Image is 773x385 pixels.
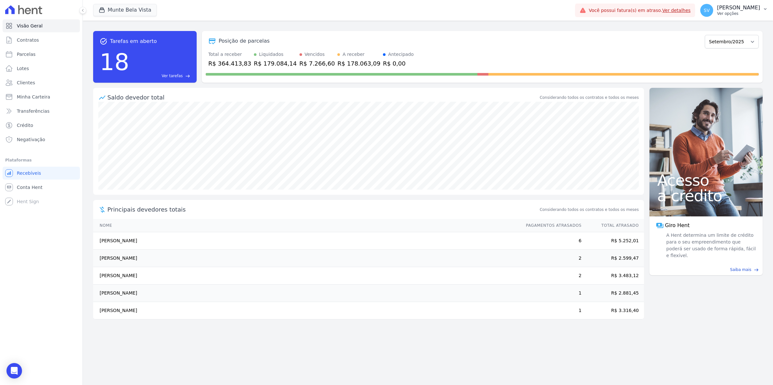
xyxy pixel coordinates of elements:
[208,51,251,58] div: Total a receber
[17,79,35,86] span: Clientes
[3,90,80,103] a: Minha Carteira
[540,95,639,100] div: Considerando todos os contratos e todos os meses
[132,73,190,79] a: Ver tarefas east
[653,267,759,273] a: Saiba mais east
[107,93,539,102] div: Saldo devedor total
[100,37,107,45] span: task_alt
[107,205,539,214] span: Principais devedores totais
[3,76,80,89] a: Clientes
[3,48,80,61] a: Parcelas
[17,122,33,129] span: Crédito
[582,267,644,285] td: R$ 3.483,12
[17,170,41,176] span: Recebíveis
[582,285,644,302] td: R$ 2.881,45
[383,59,414,68] div: R$ 0,00
[93,232,520,250] td: [PERSON_NAME]
[520,219,582,232] th: Pagamentos Atrasados
[337,59,380,68] div: R$ 178.063,09
[657,188,755,203] span: a crédito
[3,119,80,132] a: Crédito
[589,7,691,14] span: Você possui fatura(s) em atraso.
[299,59,335,68] div: R$ 7.266,60
[388,51,414,58] div: Antecipado
[100,45,129,79] div: 18
[520,285,582,302] td: 1
[93,4,157,16] button: Munte Bela Vista
[717,11,760,16] p: Ver opções
[730,267,751,273] span: Saiba mais
[5,156,77,164] div: Plataformas
[3,133,80,146] a: Negativação
[17,108,49,114] span: Transferências
[657,172,755,188] span: Acesso
[540,207,639,213] span: Considerando todos os contratos e todos os meses
[582,250,644,267] td: R$ 2.599,47
[3,181,80,194] a: Conta Hent
[695,1,773,19] button: SV [PERSON_NAME] Ver opções
[520,267,582,285] td: 2
[520,232,582,250] td: 6
[520,250,582,267] td: 2
[17,37,39,43] span: Contratos
[3,34,80,47] a: Contratos
[17,65,29,72] span: Lotes
[93,250,520,267] td: [PERSON_NAME]
[17,136,45,143] span: Negativação
[3,19,80,32] a: Visão Geral
[717,5,760,11] p: [PERSON_NAME]
[582,302,644,319] td: R$ 3.316,40
[259,51,284,58] div: Liquidados
[6,363,22,379] div: Open Intercom Messenger
[343,51,365,58] div: A receber
[17,94,50,100] span: Minha Carteira
[3,105,80,118] a: Transferências
[162,73,183,79] span: Ver tarefas
[17,23,43,29] span: Visão Geral
[185,74,190,78] span: east
[93,267,520,285] td: [PERSON_NAME]
[582,232,644,250] td: R$ 5.252,01
[93,219,520,232] th: Nome
[17,184,42,191] span: Conta Hent
[254,59,297,68] div: R$ 179.084,14
[305,51,325,58] div: Vencidos
[754,267,759,272] span: east
[582,219,644,232] th: Total Atrasado
[704,8,710,13] span: SV
[3,62,80,75] a: Lotes
[219,37,270,45] div: Posição de parcelas
[665,222,690,229] span: Giro Hent
[93,302,520,319] td: [PERSON_NAME]
[3,167,80,180] a: Recebíveis
[93,285,520,302] td: [PERSON_NAME]
[110,37,157,45] span: Tarefas em aberto
[520,302,582,319] td: 1
[208,59,251,68] div: R$ 364.413,83
[17,51,36,57] span: Parcelas
[665,232,756,259] span: A Hent determina um limite de crédito para o seu empreendimento que poderá ser usado de forma ráp...
[662,8,691,13] a: Ver detalhes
